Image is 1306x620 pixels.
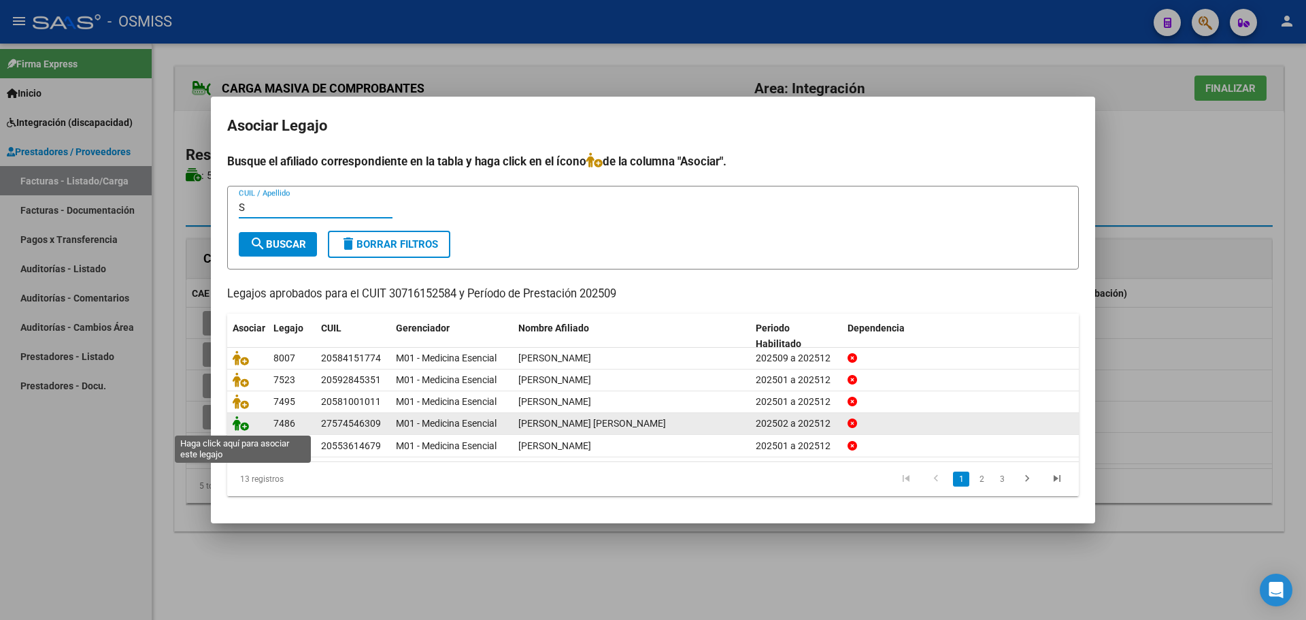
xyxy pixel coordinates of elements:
div: 202509 a 202512 [756,350,837,366]
span: Dependencia [848,323,905,333]
span: Gerenciador [396,323,450,333]
a: 3 [994,472,1010,487]
a: go to previous page [923,472,949,487]
div: 202501 a 202512 [756,438,837,454]
a: 2 [973,472,990,487]
span: OLIVEIRA COSTA RAVY [518,374,591,385]
span: 7495 [273,396,295,407]
div: 20592845351 [321,372,381,388]
div: 27574546309 [321,416,381,431]
span: SOPLOPUCO ROJAS KATALYNA FERNANDA [518,418,666,429]
span: 7486 [273,418,295,429]
span: M01 - Medicina Esencial [396,374,497,385]
span: Periodo Habilitado [756,323,801,349]
datatable-header-cell: Dependencia [842,314,1079,359]
div: 20584151774 [321,350,381,366]
span: Borrar Filtros [340,238,438,250]
span: Nombre Afiliado [518,323,589,333]
datatable-header-cell: CUIL [316,314,390,359]
datatable-header-cell: Nombre Afiliado [513,314,750,359]
a: 1 [953,472,969,487]
span: 7523 [273,374,295,385]
li: page 3 [992,468,1012,491]
a: go to next page [1014,472,1040,487]
span: Asociar [233,323,265,333]
div: 20553614679 [321,438,381,454]
datatable-header-cell: Legajo [268,314,316,359]
p: Legajos aprobados para el CUIT 30716152584 y Período de Prestación 202509 [227,286,1079,303]
span: AREVALO ALVARO FIDEL [518,396,591,407]
button: Buscar [239,232,317,257]
mat-icon: search [250,235,266,252]
datatable-header-cell: Gerenciador [390,314,513,359]
li: page 1 [951,468,971,491]
div: 202501 a 202512 [756,394,837,410]
h4: Busque el afiliado correspondiente en la tabla y haga click en el ícono de la columna "Asociar". [227,152,1079,170]
datatable-header-cell: Asociar [227,314,268,359]
span: M01 - Medicina Esencial [396,396,497,407]
li: page 2 [971,468,992,491]
datatable-header-cell: Periodo Habilitado [750,314,842,359]
div: 13 registros [227,462,395,496]
span: 8007 [273,353,295,363]
span: Buscar [250,238,306,250]
span: 7423 [273,440,295,451]
a: go to first page [893,472,919,487]
span: RODRIGUEZ PATRICIO [518,440,591,451]
span: Legajo [273,323,303,333]
button: Borrar Filtros [328,231,450,258]
h2: Asociar Legajo [227,113,1079,139]
span: CUIL [321,323,341,333]
div: 202502 a 202512 [756,416,837,431]
div: 20581001011 [321,394,381,410]
span: M01 - Medicina Esencial [396,440,497,451]
mat-icon: delete [340,235,356,252]
span: M01 - Medicina Esencial [396,353,497,363]
a: go to last page [1044,472,1070,487]
span: M01 - Medicina Esencial [396,418,497,429]
span: VALENZUELA BRUNO NAHUEL [518,353,591,363]
div: Open Intercom Messenger [1260,574,1292,606]
div: 202501 a 202512 [756,372,837,388]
